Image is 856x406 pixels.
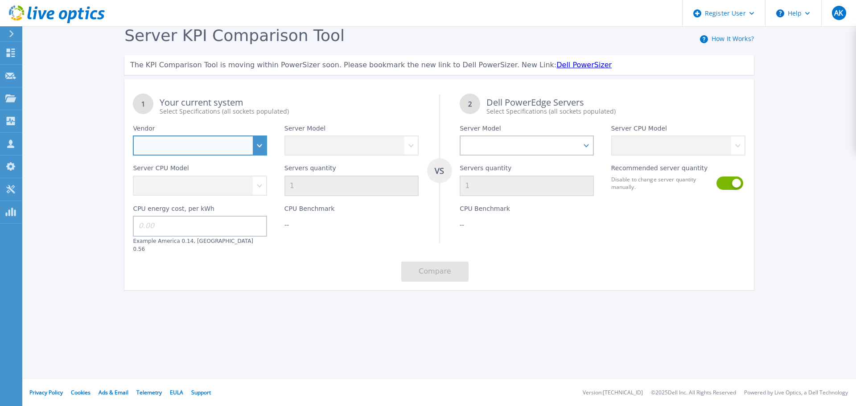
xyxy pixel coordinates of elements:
[136,389,162,396] a: Telemetry
[611,125,667,135] label: Server CPU Model
[284,125,325,135] label: Server Model
[460,220,594,229] div: --
[611,164,708,175] label: Recommended server quantity
[583,390,643,396] li: Version: [TECHNICAL_ID]
[191,389,211,396] a: Support
[611,176,711,191] label: Disable to change server quantity manually.
[834,9,843,16] span: AK
[460,125,501,135] label: Server Model
[170,389,183,396] a: EULA
[133,164,189,175] label: Server CPU Model
[486,107,745,116] div: Select Specifications (all sockets populated)
[160,98,418,116] div: Your current system
[284,205,335,216] label: CPU Benchmark
[124,26,345,45] span: Server KPI Comparison Tool
[712,34,754,43] a: How It Works?
[556,61,612,69] a: Dell PowerSizer
[460,164,511,175] label: Servers quantity
[468,99,472,108] tspan: 2
[160,107,418,116] div: Select Specifications (all sockets populated)
[133,205,214,216] label: CPU energy cost, per kWh
[744,390,848,396] li: Powered by Live Optics, a Dell Technology
[460,205,510,216] label: CPU Benchmark
[71,389,91,396] a: Cookies
[486,98,745,116] div: Dell PowerEdge Servers
[284,220,419,229] div: --
[434,165,444,176] tspan: VS
[133,125,155,135] label: Vendor
[130,61,556,69] span: The KPI Comparison Tool is moving within PowerSizer soon. Please bookmark the new link to Dell Po...
[133,238,253,252] label: Example America 0.14, [GEOGRAPHIC_DATA] 0.56
[133,216,267,236] input: 0.00
[99,389,128,396] a: Ads & Email
[401,262,469,282] button: Compare
[651,390,736,396] li: © 2025 Dell Inc. All Rights Reserved
[284,164,336,175] label: Servers quantity
[141,99,145,108] tspan: 1
[29,389,63,396] a: Privacy Policy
